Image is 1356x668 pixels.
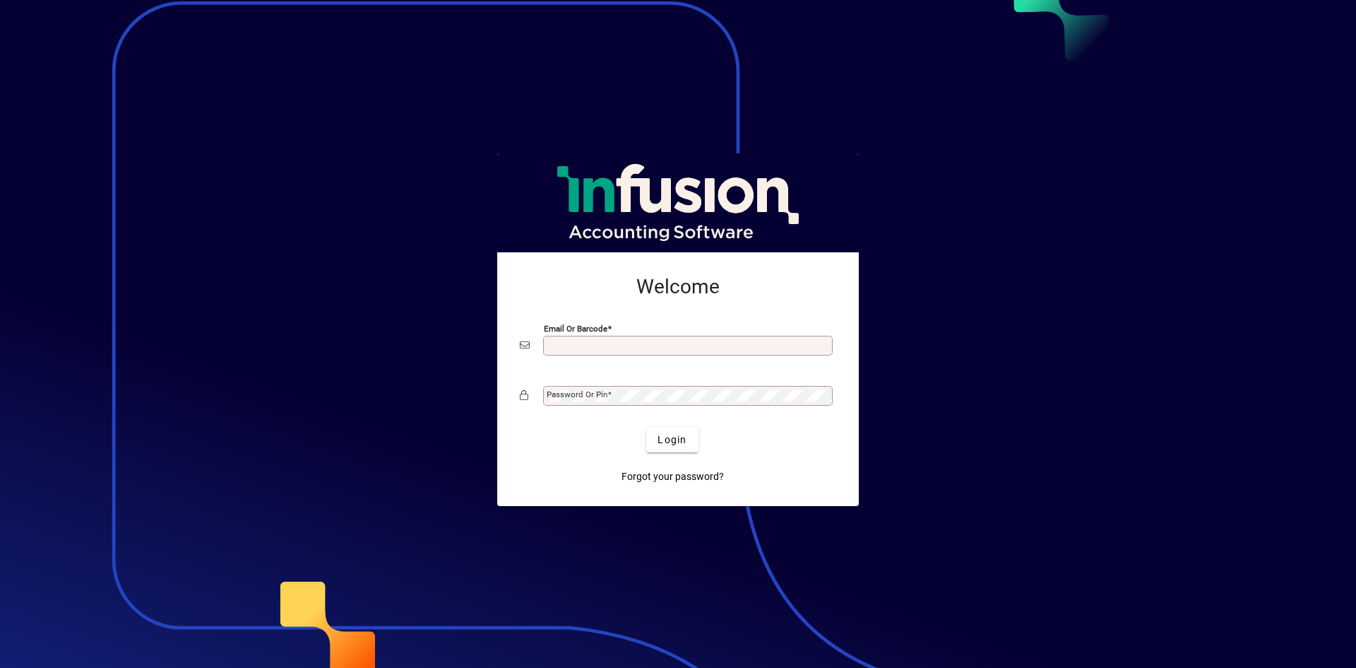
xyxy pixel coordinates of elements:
[520,275,836,299] h2: Welcome
[621,469,724,484] span: Forgot your password?
[646,427,698,452] button: Login
[616,464,730,489] a: Forgot your password?
[544,324,607,334] mat-label: Email or Barcode
[658,433,686,447] span: Login
[547,389,607,399] mat-label: Password or Pin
